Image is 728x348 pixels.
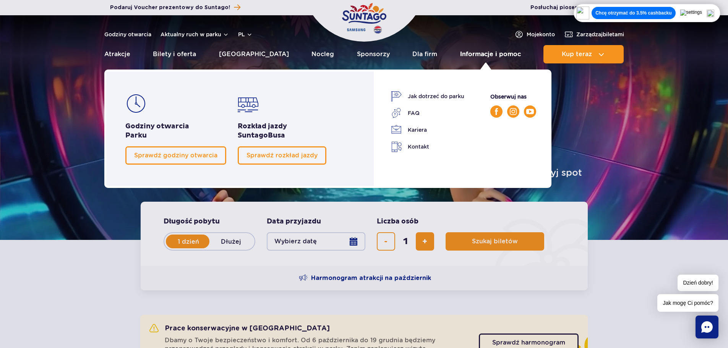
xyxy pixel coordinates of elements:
a: FAQ [391,108,464,118]
div: Chat [696,316,718,338]
a: [GEOGRAPHIC_DATA] [219,45,289,63]
span: Dzień dobry! [678,275,718,291]
a: Sprawdź rozkład jazdy [238,146,326,165]
a: Kontakt [391,141,464,152]
span: Sprawdź rozkład jazdy [246,152,318,159]
span: Zarządzaj biletami [576,31,624,38]
a: Godziny otwarcia [104,31,151,38]
span: Sprawdź godziny otwarcia [134,152,217,159]
img: Facebook [495,108,498,115]
a: Mojekonto [514,30,555,39]
h2: Rozkład jazdy Busa [238,122,326,140]
p: Obserwuj nas [490,92,536,101]
h2: Godziny otwarcia Parku [125,122,226,140]
a: Informacje i pomoc [460,45,521,63]
span: Kup teraz [562,51,592,58]
a: Bilety i oferta [153,45,196,63]
span: Moje konto [527,31,555,38]
span: Suntago [238,131,268,140]
a: Atrakcje [104,45,130,63]
a: Sponsorzy [357,45,390,63]
a: Kariera [391,125,464,135]
button: Aktualny ruch w parku [161,31,229,37]
a: Jak dotrzeć do parku [391,91,464,102]
a: Nocleg [311,45,334,63]
button: pl [238,31,253,38]
img: Instagram [510,108,517,115]
button: Kup teraz [543,45,624,63]
a: Zarządzajbiletami [564,30,624,39]
span: Jak mogę Ci pomóc? [657,294,718,312]
a: Sprawdź godziny otwarcia [125,146,226,165]
a: Dla firm [412,45,437,63]
img: YouTube [526,109,534,114]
